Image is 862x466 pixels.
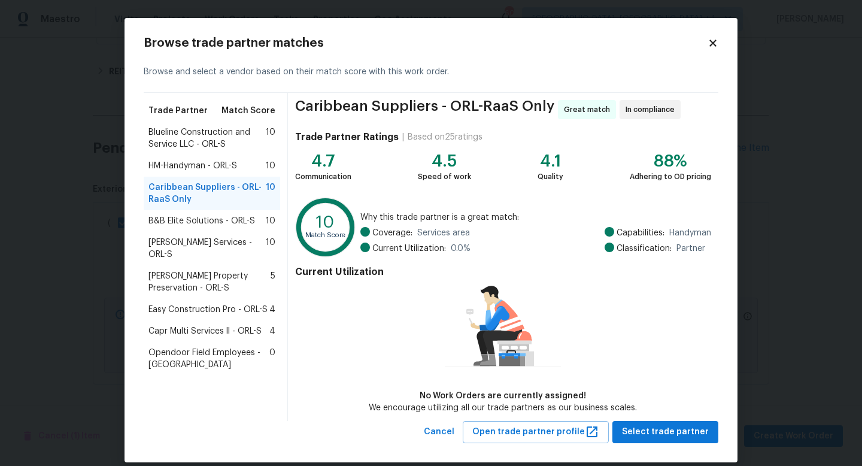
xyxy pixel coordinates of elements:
span: Capr Multi Services ll - ORL-S [148,325,262,337]
span: Cancel [424,425,454,440]
span: In compliance [626,104,679,116]
span: Select trade partner [622,425,709,440]
span: 0.0 % [451,243,471,255]
button: Open trade partner profile [463,421,609,443]
div: Communication [295,171,351,183]
h4: Trade Partner Ratings [295,131,399,143]
div: No Work Orders are currently assigned! [369,390,637,402]
div: 4.7 [295,155,351,167]
div: 4.1 [538,155,563,167]
span: Caribbean Suppliers - ORL-RaaS Only [148,181,266,205]
h4: Current Utilization [295,266,711,278]
span: Easy Construction Pro - ORL-S [148,304,268,316]
h2: Browse trade partner matches [144,37,708,49]
button: Select trade partner [612,421,718,443]
span: Open trade partner profile [472,425,599,440]
span: Classification: [617,243,672,255]
span: 10 [266,126,275,150]
span: 10 [266,181,275,205]
span: 4 [269,325,275,337]
span: Why this trade partner is a great match: [360,211,711,223]
span: 10 [266,237,275,261]
span: B&B Elite Solutions - ORL-S [148,215,255,227]
div: 88% [630,155,711,167]
span: 10 [266,160,275,172]
span: HM-Handyman - ORL-S [148,160,237,172]
span: 4 [269,304,275,316]
div: 4.5 [418,155,471,167]
span: Match Score [221,105,275,117]
span: Great match [564,104,615,116]
span: Partner [676,243,705,255]
span: 10 [266,215,275,227]
span: Blueline Construction and Service LLC - ORL-S [148,126,266,150]
span: Current Utilization: [372,243,446,255]
span: Opendoor Field Employees - [GEOGRAPHIC_DATA] [148,347,269,371]
div: Speed of work [418,171,471,183]
div: We encourage utilizing all our trade partners as our business scales. [369,402,637,414]
text: 10 [316,214,335,231]
span: Capabilities: [617,227,664,239]
span: 5 [271,270,275,294]
button: Cancel [419,421,459,443]
div: Quality [538,171,563,183]
div: Browse and select a vendor based on their match score with this work order. [144,52,718,93]
span: 0 [269,347,275,371]
text: Match Score [305,232,345,238]
span: Trade Partner [148,105,208,117]
span: Caribbean Suppliers - ORL-RaaS Only [295,100,554,119]
span: [PERSON_NAME] Services - ORL-S [148,237,266,261]
span: Handyman [669,227,711,239]
span: Coverage: [372,227,412,239]
span: [PERSON_NAME] Property Preservation - ORL-S [148,270,271,294]
span: Services area [417,227,470,239]
div: Based on 25 ratings [408,131,482,143]
div: | [399,131,408,143]
div: Adhering to OD pricing [630,171,711,183]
